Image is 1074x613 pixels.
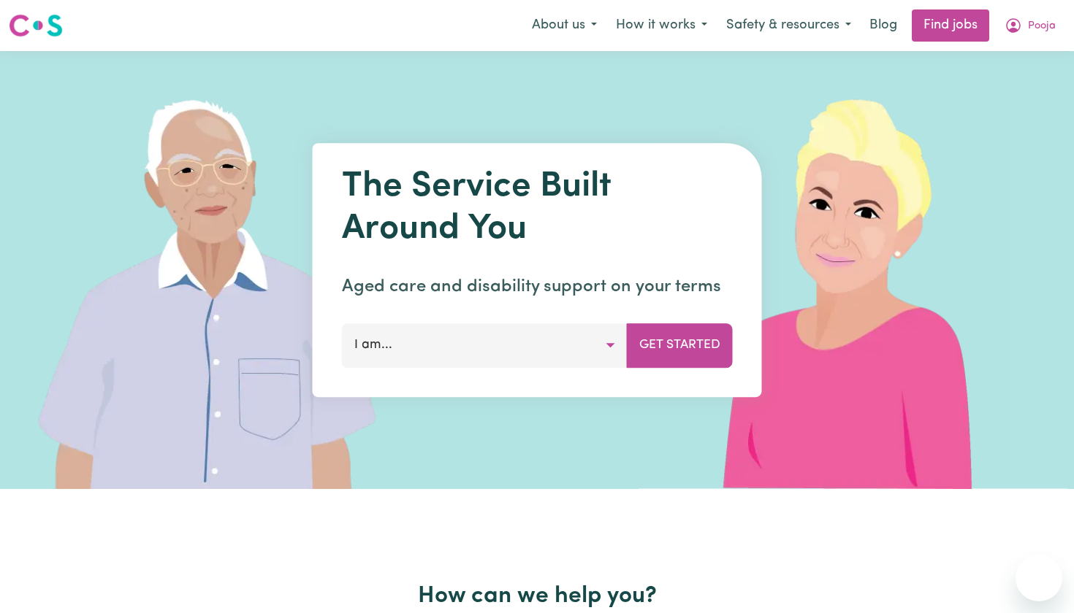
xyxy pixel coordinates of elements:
iframe: Button to launch messaging window [1016,555,1062,601]
span: Pooja [1028,18,1056,34]
a: Find jobs [912,9,989,42]
h1: The Service Built Around You [342,166,733,250]
a: Careseekers logo [9,9,63,42]
button: About us [522,10,606,41]
button: My Account [995,10,1065,41]
button: I am... [342,323,628,367]
a: Blog [861,9,906,42]
button: Safety & resources [717,10,861,41]
h2: How can we help you? [64,582,1010,610]
button: Get Started [627,323,733,367]
img: Careseekers logo [9,12,63,39]
p: Aged care and disability support on your terms [342,274,733,300]
button: How it works [606,10,717,41]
